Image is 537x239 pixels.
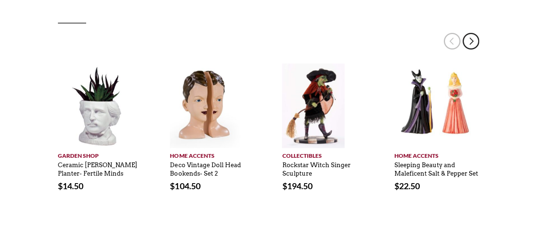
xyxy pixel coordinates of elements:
[170,181,200,191] bdi: 104.50
[394,148,480,160] a: Home Accents
[394,181,419,191] bdi: 22.50
[282,181,312,191] bdi: 194.50
[282,181,287,191] span: $
[58,181,83,191] bdi: 14.50
[394,181,399,191] span: $
[58,148,144,160] a: Garden Shop
[282,157,350,177] a: Rockstar Witch Singer Sculpture
[58,157,137,177] a: Ceramic [PERSON_NAME] Planter- Fertile Minds
[394,157,478,177] a: Sleeping Beauty and Maleficent Salt & Pepper Set
[170,181,175,191] span: $
[170,157,240,177] a: Deco Vintage Doll Head Bookends- Set 2
[58,181,63,191] span: $
[170,148,256,160] a: Home Accents
[282,148,368,160] a: Collectibles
